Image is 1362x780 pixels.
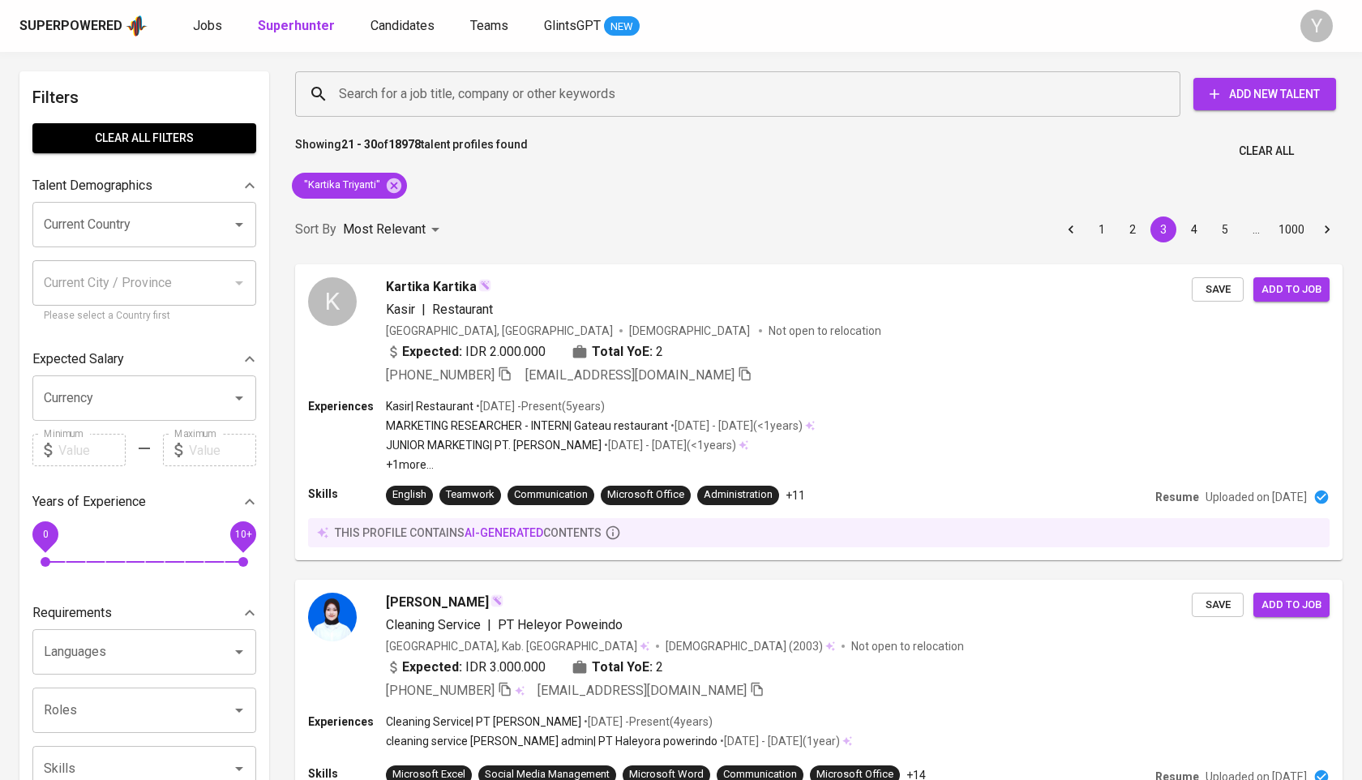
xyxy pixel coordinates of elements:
[629,323,752,339] span: [DEMOGRAPHIC_DATA]
[1155,489,1199,505] p: Resume
[308,486,386,502] p: Skills
[193,16,225,36] a: Jobs
[473,398,605,414] p: • [DATE] - Present ( 5 years )
[1300,10,1333,42] div: Y
[228,387,251,409] button: Open
[386,714,581,730] p: Cleaning Service | PT [PERSON_NAME]
[386,658,546,677] div: IDR 3.000.000
[1243,221,1269,238] div: …
[592,342,653,362] b: Total YoE:
[308,277,357,326] div: K
[1314,216,1340,242] button: Go to next page
[1253,593,1330,618] button: Add to job
[478,279,491,292] img: magic_wand.svg
[32,603,112,623] p: Requirements
[341,138,377,151] b: 21 - 30
[308,714,386,730] p: Experiences
[717,733,840,749] p: • [DATE] - [DATE] ( 1 year )
[1206,84,1323,105] span: Add New Talent
[386,683,495,698] span: [PHONE_NUMBER]
[19,14,148,38] a: Superpoweredapp logo
[607,487,684,503] div: Microsoft Office
[19,17,122,36] div: Superpowered
[386,456,815,473] p: +1 more ...
[386,277,477,297] span: Kartika Kartika
[1200,281,1236,299] span: Save
[308,593,357,641] img: fb87e214a05c15f7598f8a77488f1b08.jpg
[386,398,473,414] p: Kasir | Restaurant
[602,437,736,453] p: • [DATE] - [DATE] ( <1 years )
[234,529,251,540] span: 10+
[386,593,489,612] span: [PERSON_NAME]
[1200,596,1236,615] span: Save
[335,525,602,541] p: this profile contains contents
[126,14,148,38] img: app logo
[851,638,964,654] p: Not open to relocation
[446,487,495,503] div: Teamwork
[1212,216,1238,242] button: Go to page 5
[32,486,256,518] div: Years of Experience
[422,300,426,319] span: |
[193,18,222,33] span: Jobs
[292,173,407,199] div: "Kartika Triyanti"
[1239,141,1294,161] span: Clear All
[32,349,124,369] p: Expected Salary
[44,308,245,324] p: Please select a Country first
[1089,216,1115,242] button: Go to page 1
[786,487,805,504] p: +11
[402,342,462,362] b: Expected:
[386,638,649,654] div: [GEOGRAPHIC_DATA], Kab. [GEOGRAPHIC_DATA]
[666,638,835,654] div: (2003)
[656,658,663,677] span: 2
[386,418,668,434] p: MARKETING RESEARCHER - INTERN | Gateau restaurant
[308,398,386,414] p: Experiences
[1193,78,1336,110] button: Add New Talent
[592,658,653,677] b: Total YoE:
[1206,489,1307,505] p: Uploaded on [DATE]
[295,264,1343,560] a: KKartika KartikaKasir|Restaurant[GEOGRAPHIC_DATA], [GEOGRAPHIC_DATA][DEMOGRAPHIC_DATA] Not open t...
[32,343,256,375] div: Expected Salary
[1261,281,1321,299] span: Add to job
[514,487,588,503] div: Communication
[470,18,508,33] span: Teams
[544,16,640,36] a: GlintsGPT NEW
[1253,277,1330,302] button: Add to job
[370,16,438,36] a: Candidates
[228,641,251,663] button: Open
[490,594,503,607] img: magic_wand.svg
[1192,593,1244,618] button: Save
[32,492,146,512] p: Years of Experience
[1056,216,1343,242] nav: pagination navigation
[1232,136,1300,166] button: Clear All
[58,434,126,466] input: Value
[42,529,48,540] span: 0
[343,215,445,245] div: Most Relevant
[32,176,152,195] p: Talent Demographics
[258,18,335,33] b: Superhunter
[432,302,493,317] span: Restaurant
[1181,216,1207,242] button: Go to page 4
[470,16,512,36] a: Teams
[668,418,803,434] p: • [DATE] - [DATE] ( <1 years )
[604,19,640,35] span: NEW
[1192,277,1244,302] button: Save
[769,323,881,339] p: Not open to relocation
[228,699,251,722] button: Open
[465,526,543,539] span: AI-generated
[45,128,243,148] span: Clear All filters
[392,487,426,503] div: English
[228,213,251,236] button: Open
[581,714,713,730] p: • [DATE] - Present ( 4 years )
[295,220,336,239] p: Sort By
[32,123,256,153] button: Clear All filters
[656,342,663,362] span: 2
[386,437,602,453] p: JUNIOR MARKETING | PT. [PERSON_NAME]
[258,16,338,36] a: Superhunter
[32,169,256,202] div: Talent Demographics
[386,733,717,749] p: cleaning service [PERSON_NAME] admin | PT Haleyora powerindo
[1274,216,1309,242] button: Go to page 1000
[292,178,390,193] span: "Kartika Triyanti"
[704,487,773,503] div: Administration
[666,638,789,654] span: [DEMOGRAPHIC_DATA]
[343,220,426,239] p: Most Relevant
